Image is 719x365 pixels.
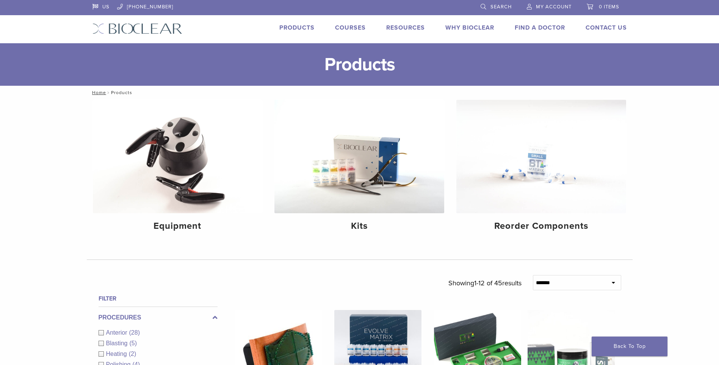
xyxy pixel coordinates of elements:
[106,91,111,94] span: /
[129,351,136,357] span: (2)
[462,219,620,233] h4: Reorder Components
[448,275,522,291] p: Showing results
[90,90,106,95] a: Home
[92,23,182,34] img: Bioclear
[536,4,572,10] span: My Account
[99,294,218,303] h4: Filter
[335,24,366,31] a: Courses
[93,100,263,213] img: Equipment
[274,100,444,238] a: Kits
[599,4,619,10] span: 0 items
[592,337,667,356] a: Back To Top
[280,219,438,233] h4: Kits
[586,24,627,31] a: Contact Us
[106,340,130,346] span: Blasting
[490,4,512,10] span: Search
[274,100,444,213] img: Kits
[456,100,626,238] a: Reorder Components
[474,279,502,287] span: 1-12 of 45
[93,100,263,238] a: Equipment
[279,24,315,31] a: Products
[386,24,425,31] a: Resources
[99,313,218,322] label: Procedures
[99,219,257,233] h4: Equipment
[515,24,565,31] a: Find A Doctor
[456,100,626,213] img: Reorder Components
[106,329,129,336] span: Anterior
[106,351,129,357] span: Heating
[87,86,633,99] nav: Products
[129,329,140,336] span: (28)
[445,24,494,31] a: Why Bioclear
[129,340,137,346] span: (5)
